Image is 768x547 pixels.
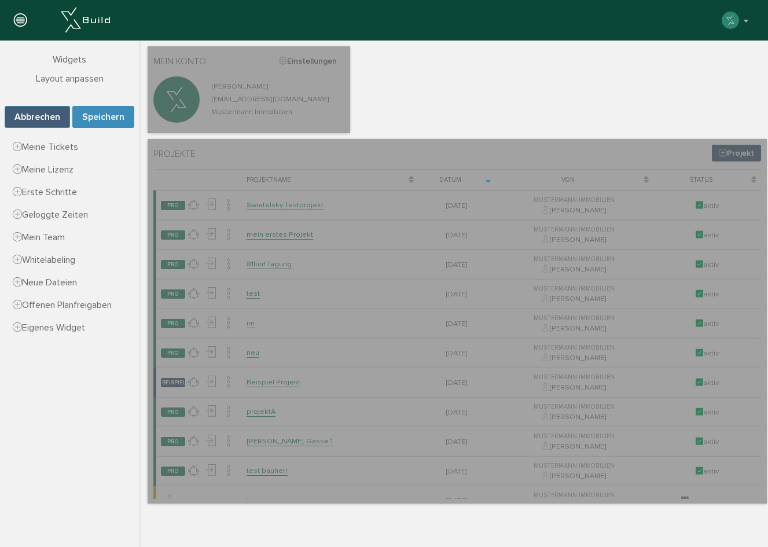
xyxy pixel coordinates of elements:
[710,491,768,547] div: Pokalbio valdiklis
[61,8,110,32] img: xBuild_Logo_Horizontal_White.png
[13,277,77,288] span: Neue Dateien
[13,164,74,175] span: Meine Lizenz
[13,232,65,243] span: Mein Team
[13,322,85,333] span: Eigenes Widget
[13,141,78,153] span: Meine Tickets
[710,491,768,547] iframe: Chat Widget
[13,299,112,311] span: Offenen Planfreigaben
[5,106,70,128] button: Abbrechen
[13,186,77,198] span: Erste Schritte
[13,254,75,266] span: Whitelabeling
[72,106,134,128] button: Speichern
[13,209,88,221] span: Geloggte Zeiten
